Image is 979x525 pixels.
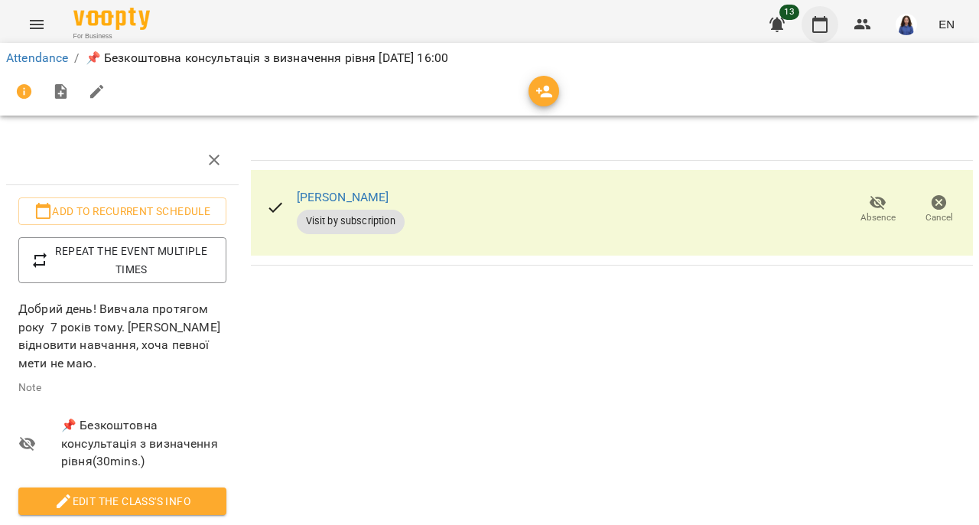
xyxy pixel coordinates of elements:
[847,188,909,231] button: Absence
[61,416,226,471] span: 📌 Безкоштовна консультація з визначення рівня ( 30 mins. )
[31,492,214,510] span: Edit the class's Info
[86,49,449,67] p: 📌 Безкоштовна консультація з визначення рівня [DATE] 16:00
[18,197,226,225] button: Add to recurrent schedule
[73,8,150,30] img: Voopty Logo
[18,6,55,43] button: Menu
[932,10,961,38] button: EN
[925,211,953,224] span: Cancel
[909,188,970,231] button: Cancel
[31,202,214,220] span: Add to recurrent schedule
[18,237,226,283] button: Repeat the event multiple times
[6,51,68,65] a: Attendance
[74,49,79,67] li: /
[73,31,150,41] span: For Business
[18,487,226,515] button: Edit the class's Info
[6,49,973,67] nav: breadcrumb
[938,16,955,32] span: EN
[31,242,214,279] span: Repeat the event multiple times
[297,214,405,228] span: Visit by subscription
[18,380,226,396] p: Note
[18,300,226,372] p: Добрий день! Вивчала протягом року 7 років тому. [PERSON_NAME] відновити навчання, хоча певної ме...
[860,211,896,224] span: Absence
[779,5,799,20] span: 13
[896,14,917,35] img: 896d7bd98bada4a398fcb6f6c121a1d1.png
[297,190,389,204] a: [PERSON_NAME]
